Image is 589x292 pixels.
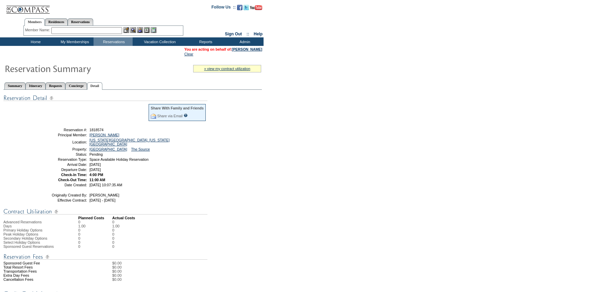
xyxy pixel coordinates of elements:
[112,236,119,240] td: 0
[26,82,46,89] a: Itinerary
[250,7,262,11] a: Subscribe to our YouTube Channel
[38,162,87,167] td: Arrival Date:
[112,224,119,228] td: 1.00
[112,269,262,273] td: $0.00
[89,128,104,132] span: 1818574
[144,27,150,33] img: Reservations
[89,183,122,187] span: [DATE] 10:07:35 AM
[4,82,26,89] a: Summary
[78,232,112,236] td: 0
[3,253,207,261] img: Reservation Fees
[130,27,136,33] img: View
[3,244,54,248] span: Sponsored Guest Reservations
[78,216,112,220] td: Planned Costs
[68,18,93,25] a: Reservations
[78,240,112,244] td: 0
[250,5,262,10] img: Subscribe to our YouTube Channel
[225,32,242,36] a: Sign Out
[87,82,103,90] a: Detail
[54,37,94,46] td: My Memberships
[61,173,87,177] strong: Check-In Time:
[112,265,262,269] td: $0.00
[112,244,119,248] td: 0
[237,7,242,11] a: Become our fan on Facebook
[38,128,87,132] td: Reservation #:
[78,228,112,232] td: 0
[89,157,149,161] span: Space Available Holiday Reservation
[78,220,112,224] td: 0
[38,138,87,146] td: Location:
[157,114,183,118] a: Share via Email
[3,228,43,232] span: Primary Holiday Options
[3,207,207,216] img: Contract Utilization
[89,147,127,151] a: [GEOGRAPHIC_DATA]
[224,37,264,46] td: Admin
[184,114,188,117] input: What is this?
[237,5,242,10] img: Become our fan on Facebook
[112,240,119,244] td: 0
[38,193,87,197] td: Originally Created By:
[38,157,87,161] td: Reservation Type:
[89,162,101,167] span: [DATE]
[243,7,249,11] a: Follow us on Twitter
[46,82,65,89] a: Requests
[151,106,204,110] div: Share With Family and Friends
[3,273,78,277] td: Extra Day Fees
[184,47,262,51] span: You are acting on behalf of:
[254,32,263,36] a: Help
[112,273,262,277] td: $0.00
[89,173,103,177] span: 4:00 PM
[89,168,101,172] span: [DATE]
[131,147,150,151] a: The Source
[15,37,54,46] td: Home
[212,4,236,12] td: Follow Us ::
[112,228,119,232] td: 0
[185,37,224,46] td: Reports
[3,220,42,224] span: Advanced Reservations
[3,240,40,244] span: Select Holiday Options
[4,62,140,75] img: Reservaton Summary
[38,198,87,202] td: Effective Contract:
[25,27,51,33] div: Member Name:
[112,220,119,224] td: 0
[247,32,249,36] span: ::
[89,193,119,197] span: [PERSON_NAME]
[3,224,12,228] span: Days
[78,224,112,228] td: 1.00
[89,198,116,202] span: [DATE] - [DATE]
[3,261,78,265] td: Sponsored Guest Fee
[232,47,262,51] a: [PERSON_NAME]
[38,147,87,151] td: Property:
[65,82,87,89] a: Concierge
[123,27,129,33] img: b_edit.gif
[243,5,249,10] img: Follow us on Twitter
[24,18,45,26] a: Members
[89,152,103,156] span: Pending
[78,236,112,240] td: 0
[3,232,38,236] span: Peak Holiday Options
[112,277,262,281] td: $0.00
[89,138,170,146] a: [US_STATE][GEOGRAPHIC_DATA], [US_STATE][GEOGRAPHIC_DATA]
[94,37,133,46] td: Reservations
[204,67,250,71] a: » view my contract utilization
[133,37,185,46] td: Vacation Collection
[3,236,47,240] span: Secondary Holiday Options
[89,133,119,137] a: [PERSON_NAME]
[38,152,87,156] td: Status:
[137,27,143,33] img: Impersonate
[3,94,207,102] img: Reservation Detail
[78,244,112,248] td: 0
[45,18,68,25] a: Residences
[112,232,119,236] td: 0
[89,178,105,182] span: 11:00 AM
[38,183,87,187] td: Date Created:
[58,178,87,182] strong: Check-Out Time:
[3,265,78,269] td: Total Resort Fees
[151,27,156,33] img: b_calculator.gif
[184,52,193,56] a: Clear
[38,168,87,172] td: Departure Date:
[112,261,262,265] td: $0.00
[38,133,87,137] td: Principal Member:
[112,216,262,220] td: Actual Costs
[3,269,78,273] td: Transportation Fees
